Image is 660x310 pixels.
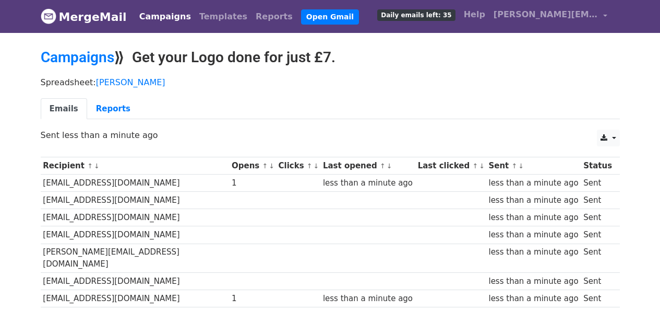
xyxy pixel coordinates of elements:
[581,226,614,244] td: Sent
[581,175,614,192] td: Sent
[472,162,478,170] a: ↑
[262,162,268,170] a: ↑
[41,77,620,88] p: Spreadsheet:
[488,246,578,258] div: less than a minute ago
[581,244,614,273] td: Sent
[488,177,578,189] div: less than a minute ago
[377,9,455,21] span: Daily emails left: 35
[232,293,273,305] div: 1
[41,290,230,307] td: [EMAIL_ADDRESS][DOMAIN_NAME]
[41,130,620,141] p: Sent less than a minute ago
[581,192,614,209] td: Sent
[251,6,297,27] a: Reports
[87,162,93,170] a: ↑
[41,175,230,192] td: [EMAIL_ADDRESS][DOMAIN_NAME]
[41,209,230,226] td: [EMAIL_ADDRESS][DOMAIN_NAME]
[314,162,319,170] a: ↓
[488,275,578,288] div: less than a minute ago
[489,4,611,29] a: [PERSON_NAME][EMAIL_ADDRESS][DOMAIN_NAME]
[41,8,56,24] img: MergeMail logo
[87,98,139,120] a: Reports
[581,209,614,226] td: Sent
[415,157,486,175] th: Last clicked
[94,162,100,170] a: ↓
[41,6,127,28] a: MergeMail
[460,4,489,25] a: Help
[512,162,518,170] a: ↑
[373,4,459,25] a: Daily emails left: 35
[494,8,598,21] span: [PERSON_NAME][EMAIL_ADDRESS][DOMAIN_NAME]
[195,6,251,27] a: Templates
[387,162,392,170] a: ↓
[276,157,320,175] th: Clicks
[323,293,413,305] div: less than a minute ago
[479,162,485,170] a: ↓
[96,77,165,87] a: [PERSON_NAME]
[301,9,359,25] a: Open Gmail
[229,157,276,175] th: Opens
[488,293,578,305] div: less than a minute ago
[581,273,614,290] td: Sent
[323,177,413,189] div: less than a minute ago
[41,157,230,175] th: Recipient
[581,290,614,307] td: Sent
[581,157,614,175] th: Status
[518,162,524,170] a: ↓
[486,157,581,175] th: Sent
[41,192,230,209] td: [EMAIL_ADDRESS][DOMAIN_NAME]
[269,162,274,170] a: ↓
[488,194,578,206] div: less than a minute ago
[41,226,230,244] td: [EMAIL_ADDRESS][DOMAIN_NAME]
[307,162,313,170] a: ↑
[135,6,195,27] a: Campaigns
[41,49,114,66] a: Campaigns
[488,212,578,224] div: less than a minute ago
[41,49,620,66] h2: ⟫ Get your Logo done for just £7.
[41,273,230,290] td: [EMAIL_ADDRESS][DOMAIN_NAME]
[41,98,87,120] a: Emails
[320,157,415,175] th: Last opened
[232,177,273,189] div: 1
[380,162,386,170] a: ↑
[41,244,230,273] td: [PERSON_NAME][EMAIL_ADDRESS][DOMAIN_NAME]
[488,229,578,241] div: less than a minute ago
